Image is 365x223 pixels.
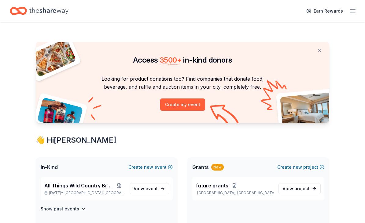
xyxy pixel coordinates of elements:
span: In-Kind [41,163,58,171]
a: Home [10,4,68,18]
span: Access in-kind donors [133,56,232,64]
span: 3500 + [160,56,182,64]
a: View event [130,183,169,194]
span: new [144,163,153,171]
p: [DATE] • [44,190,125,195]
span: event [146,186,158,191]
span: View [282,185,309,192]
button: Create my event [160,98,205,111]
span: Grants [192,163,209,171]
span: future grants [196,182,228,189]
img: Curvy arrow [210,105,241,128]
a: View project [278,183,321,194]
button: Show past events [41,205,86,213]
div: New [211,164,224,171]
p: [GEOGRAPHIC_DATA], [GEOGRAPHIC_DATA] [196,190,274,195]
button: Createnewevent [128,163,173,171]
span: All Things Wild Country Brunch [44,182,113,189]
img: Pizza [29,38,77,77]
button: Createnewproject [277,163,324,171]
span: new [293,163,302,171]
span: [GEOGRAPHIC_DATA], [GEOGRAPHIC_DATA] [65,190,125,195]
p: Looking for product donations too? Find companies that donate food, beverage, and raffle and auct... [43,75,322,91]
span: View [134,185,158,192]
h4: Show past events [41,205,79,213]
div: 👋 Hi [PERSON_NAME] [36,135,329,145]
a: Earn Rewards [303,6,347,17]
span: project [294,186,309,191]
